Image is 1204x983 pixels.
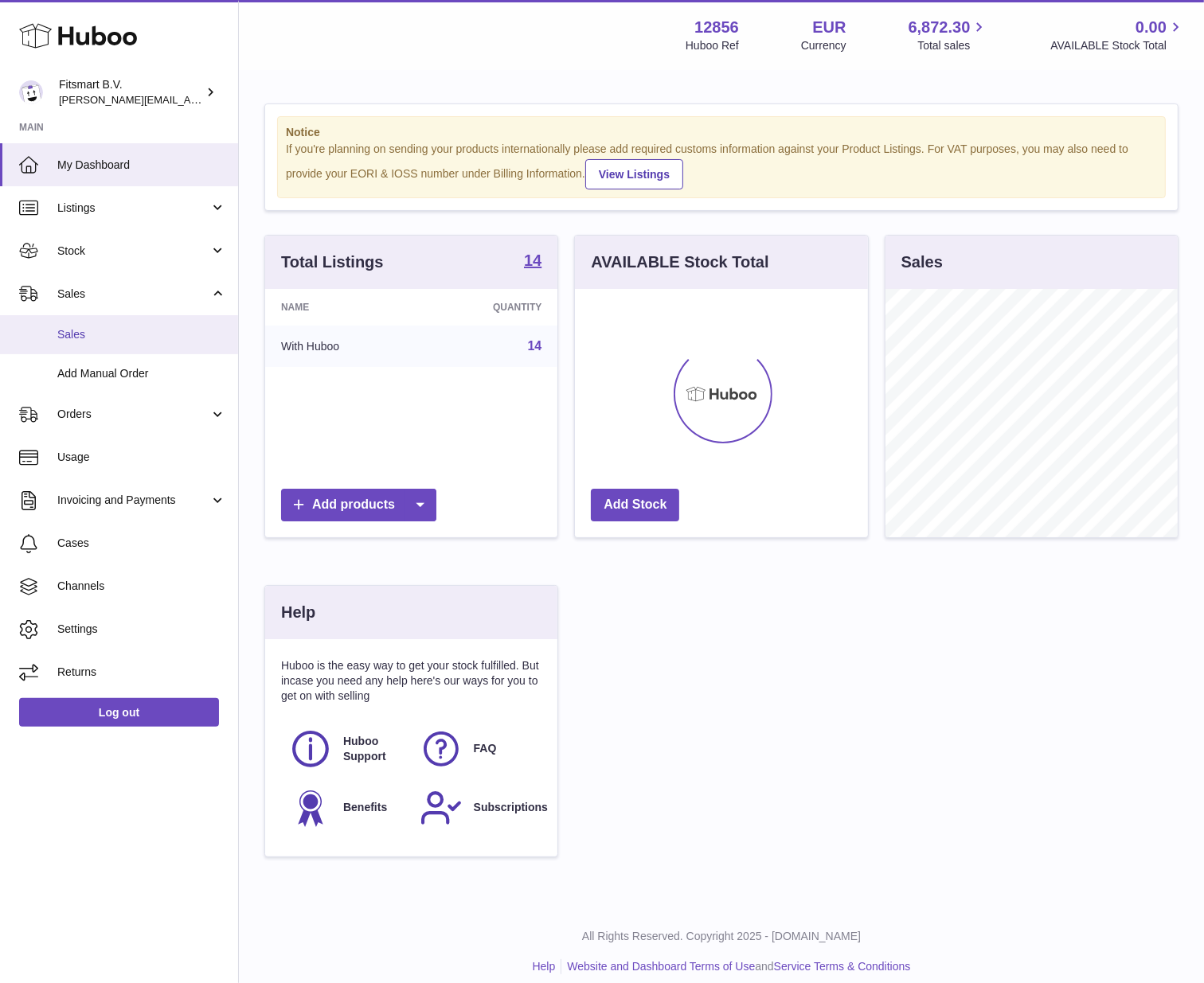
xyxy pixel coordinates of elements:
strong: 14 [524,252,541,268]
a: 14 [528,339,542,353]
h3: AVAILABLE Stock Total [591,252,768,273]
span: Usage [57,450,226,465]
span: Settings [57,622,226,637]
span: Invoicing and Payments [57,493,209,508]
span: My Dashboard [57,158,226,173]
a: 14 [524,252,541,271]
span: Listings [57,201,209,216]
td: With Huboo [265,326,420,367]
div: If you're planning on sending your products internationally please add required customs informati... [286,142,1157,189]
a: View Listings [585,159,683,189]
a: Help [533,960,556,973]
span: [PERSON_NAME][EMAIL_ADDRESS][DOMAIN_NAME] [59,93,319,106]
span: Benefits [343,800,387,815]
span: Add Manual Order [57,366,226,381]
p: Huboo is the easy way to get your stock fulfilled. But incase you need any help here's our ways f... [281,658,541,704]
span: Returns [57,665,226,680]
span: Sales [57,287,209,302]
a: Service Terms & Conditions [774,960,911,973]
div: Currency [801,38,846,53]
h3: Sales [901,252,943,273]
a: Huboo Support [289,727,404,770]
strong: EUR [812,17,846,38]
span: 0.00 [1136,17,1167,38]
a: Benefits [289,786,404,829]
a: Website and Dashboard Terms of Use [567,960,755,973]
h3: Total Listings [281,252,384,273]
a: 6,872.30 Total sales [909,17,989,53]
span: FAQ [474,741,497,756]
span: Subscriptions [474,800,548,815]
span: Cases [57,536,226,551]
span: Stock [57,244,209,259]
strong: 12856 [694,17,739,38]
strong: Notice [286,125,1157,140]
a: Log out [19,698,219,727]
span: 6,872.30 [909,17,971,38]
a: 0.00 AVAILABLE Stock Total [1050,17,1185,53]
th: Name [265,289,420,326]
span: Total sales [917,38,988,53]
h3: Help [281,602,315,623]
div: Fitsmart B.V. [59,77,202,107]
li: and [561,959,910,974]
span: Orders [57,407,209,422]
p: All Rights Reserved. Copyright 2025 - [DOMAIN_NAME] [252,929,1191,944]
span: AVAILABLE Stock Total [1050,38,1185,53]
div: Huboo Ref [686,38,739,53]
span: Channels [57,579,226,594]
span: Huboo Support [343,734,402,764]
a: Subscriptions [420,786,534,829]
a: Add Stock [591,489,679,521]
img: jonathan@leaderoo.com [19,80,43,104]
a: Add products [281,489,436,521]
span: Sales [57,327,226,342]
th: Quantity [420,289,558,326]
a: FAQ [420,727,534,770]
